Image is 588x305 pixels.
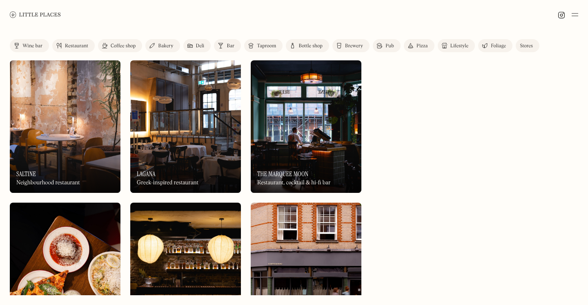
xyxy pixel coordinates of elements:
[137,170,156,178] h3: Lagana
[257,170,308,178] h3: The Marquee Moon
[450,44,468,49] div: Lifestyle
[183,39,211,52] a: Deli
[227,44,234,49] div: Bar
[416,44,428,49] div: Pizza
[244,39,283,52] a: Taproom
[98,39,142,52] a: Coffee shop
[257,44,276,49] div: Taproom
[10,60,120,193] img: Saltine
[478,39,512,52] a: Foliage
[10,39,49,52] a: Wine bar
[251,60,361,193] a: The Marquee MoonThe Marquee MoonThe Marquee MoonRestaurant, cocktail & hi-fi bar
[491,44,506,49] div: Foliage
[196,44,205,49] div: Deli
[22,44,42,49] div: Wine bar
[438,39,475,52] a: Lifestyle
[385,44,394,49] div: Pub
[137,179,198,186] div: Greek-inspired restaurant
[286,39,329,52] a: Bottle shop
[16,179,80,186] div: Neighbourhood restaurant
[130,60,241,193] a: LaganaLaganaLaganaGreek-inspired restaurant
[251,60,361,193] img: The Marquee Moon
[52,39,95,52] a: Restaurant
[373,39,401,52] a: Pub
[10,60,120,193] a: SaltineSaltineSaltineNeighbourhood restaurant
[345,44,363,49] div: Brewery
[214,39,241,52] a: Bar
[257,179,331,186] div: Restaurant, cocktail & hi-fi bar
[404,39,434,52] a: Pizza
[111,44,136,49] div: Coffee shop
[16,170,36,178] h3: Saltine
[158,44,173,49] div: Bakery
[520,44,533,49] div: Stores
[516,39,539,52] a: Stores
[298,44,323,49] div: Bottle shop
[332,39,370,52] a: Brewery
[145,39,180,52] a: Bakery
[130,60,241,193] img: Lagana
[65,44,88,49] div: Restaurant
